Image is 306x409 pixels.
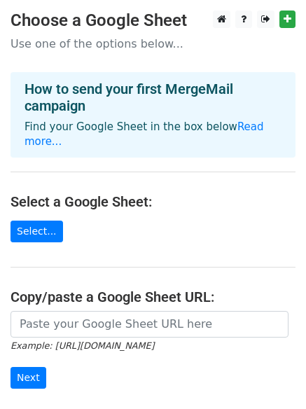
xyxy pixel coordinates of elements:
[11,11,295,31] h3: Choose a Google Sheet
[11,367,46,389] input: Next
[25,120,281,149] p: Find your Google Sheet in the box below
[25,81,281,114] h4: How to send your first MergeMail campaign
[11,311,288,338] input: Paste your Google Sheet URL here
[25,120,264,148] a: Read more...
[11,340,154,351] small: Example: [URL][DOMAIN_NAME]
[11,36,295,51] p: Use one of the options below...
[11,193,295,210] h4: Select a Google Sheet:
[11,221,63,242] a: Select...
[11,289,295,305] h4: Copy/paste a Google Sheet URL:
